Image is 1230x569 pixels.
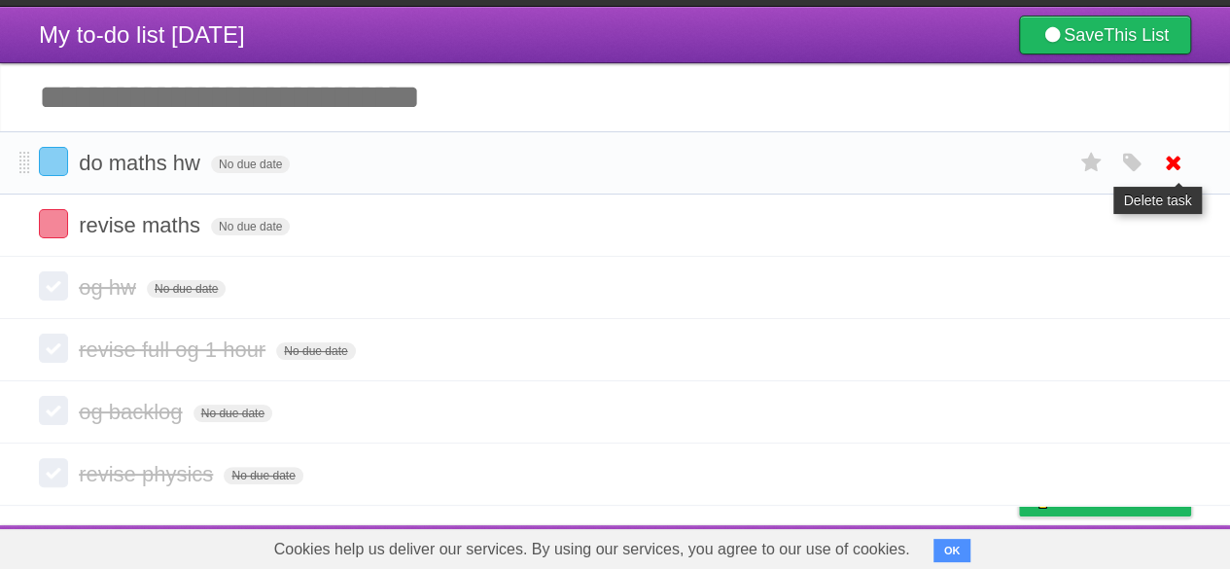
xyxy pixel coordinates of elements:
span: do maths hw [79,151,205,175]
button: OK [933,539,971,562]
span: My to-do list [DATE] [39,21,245,48]
span: No due date [147,280,226,298]
span: og backlog [79,400,187,424]
span: revise physics [79,462,218,486]
a: SaveThis List [1019,16,1191,54]
span: No due date [193,405,272,422]
label: Done [39,396,68,425]
label: Done [39,334,68,363]
span: No due date [224,467,302,484]
span: revise full og 1 hour [79,338,270,362]
span: revise maths [79,213,205,237]
span: No due date [211,156,290,173]
span: Buy me a coffee [1060,481,1181,516]
span: No due date [276,342,355,360]
label: Done [39,458,68,487]
span: No due date [211,218,290,235]
b: This List [1104,25,1169,45]
label: Star task [1072,147,1109,179]
label: Done [39,147,68,176]
span: Cookies help us deliver our services. By using our services, you agree to our use of cookies. [255,530,930,569]
span: og hw [79,275,141,300]
label: Done [39,209,68,238]
label: Done [39,271,68,301]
